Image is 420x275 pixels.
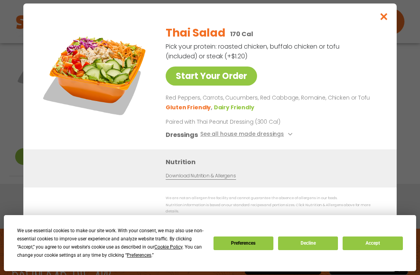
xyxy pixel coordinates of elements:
[127,252,151,258] span: Preferences
[371,4,397,30] button: Close modal
[166,157,385,167] h3: Nutrition
[230,29,253,39] p: 170 Cal
[200,130,295,140] button: See all house made dressings
[166,93,378,103] p: Red Peppers, Carrots, Cucumbers, Red Cabbage, Romaine, Chicken or Tofu
[166,42,341,61] p: Pick your protein: roasted chicken, buffalo chicken or tofu (included) or steak (+$1.20)
[4,215,416,271] div: Cookie Consent Prompt
[166,172,236,180] a: Download Nutrition & Allergens
[213,236,273,250] button: Preferences
[343,236,402,250] button: Accept
[166,130,198,140] h3: Dressings
[154,244,182,250] span: Cookie Policy
[166,103,213,112] li: Gluten Friendly
[41,19,150,128] img: Featured product photo for Thai Salad
[214,103,256,112] li: Dairy Friendly
[166,67,257,86] a: Start Your Order
[278,236,338,250] button: Decline
[166,118,310,126] p: Paired with Thai Peanut Dressing (300 Cal)
[166,25,225,41] h2: Thai Salad
[166,195,381,201] p: We are not an allergen free facility and cannot guarantee the absence of allergens in our foods.
[166,202,381,214] p: Nutrition information is based on our standard recipes and portion sizes. Click Nutrition & Aller...
[17,227,204,259] div: We use essential cookies to make our site work. With your consent, we may also use non-essential ...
